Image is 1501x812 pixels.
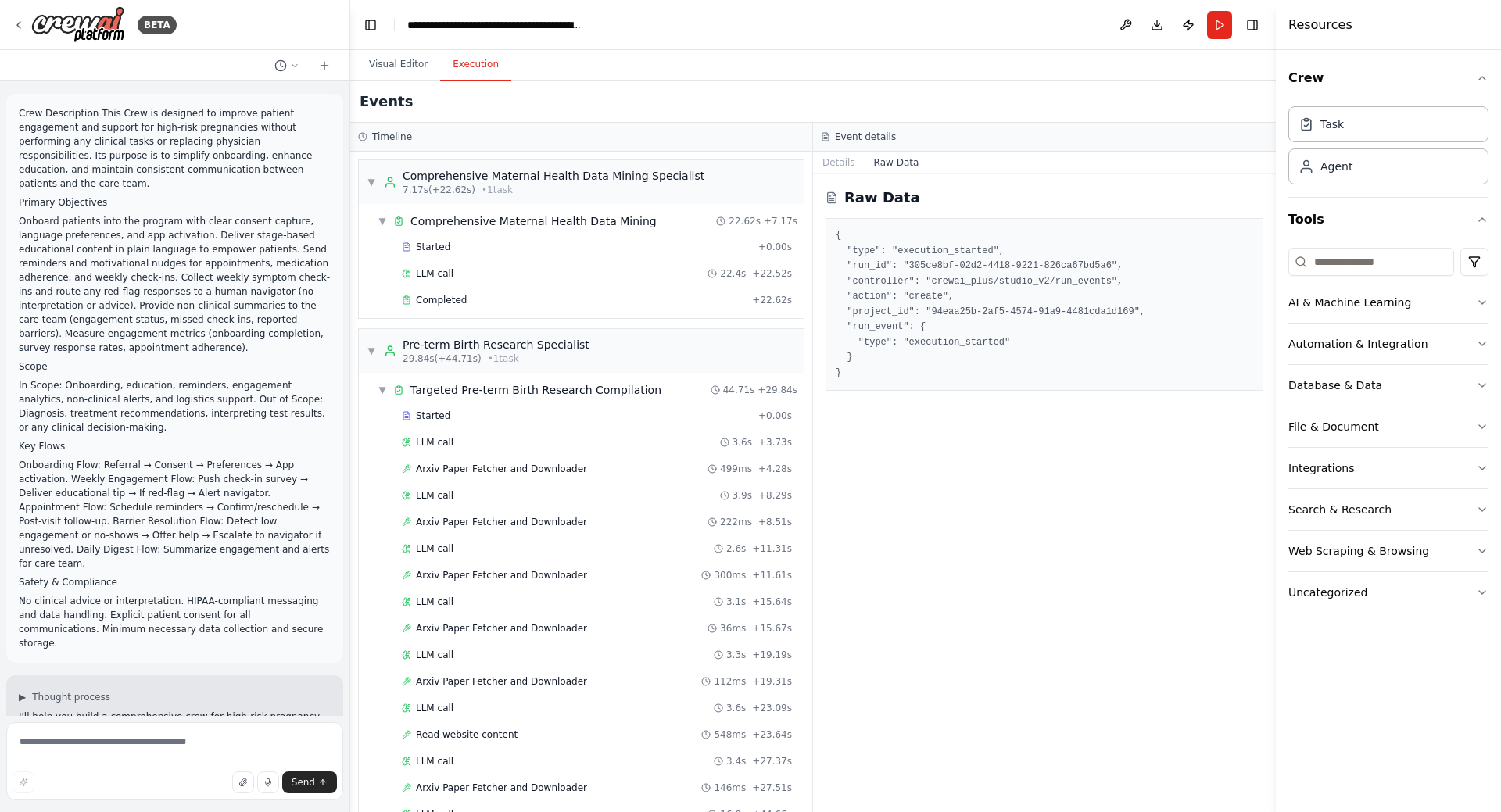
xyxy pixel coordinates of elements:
button: Web Scraping & Browsing [1288,531,1488,571]
span: 3.6s [726,702,746,714]
div: Pre-term Birth Research Specialist [403,337,589,352]
div: Automation & Integration [1288,336,1428,352]
span: • 1 task [482,184,513,196]
span: Comprehensive Maternal Health Data Mining [410,213,657,229]
span: 3.4s [726,755,746,767]
span: + 19.19s [752,649,792,661]
span: + 23.09s [752,702,792,714]
button: Database & Data [1288,365,1488,406]
span: Arxiv Paper Fetcher and Downloader [416,622,587,635]
div: Database & Data [1288,377,1382,393]
p: I'll help you build a comprehensive crew for high-risk pregnancy patient engagement. This is a so... [19,710,331,780]
div: Agent [1320,159,1352,174]
span: 22.62s [729,215,761,227]
span: Arxiv Paper Fetcher and Downloader [416,675,587,688]
span: 44.71s [723,384,755,396]
span: + 29.84s [758,384,797,396]
span: LLM call [416,596,453,608]
h3: Event details [835,131,896,143]
span: ▼ [367,176,376,188]
h2: Raw Data [844,187,920,209]
button: Switch to previous chat [268,56,306,75]
p: Safety & Compliance [19,575,331,589]
p: Onboard patients into the program with clear consent capture, language preferences, and app activ... [19,214,331,355]
span: Targeted Pre-term Birth Research Compilation [410,382,661,398]
button: Start a new chat [312,56,337,75]
span: 3.1s [726,596,746,608]
span: + 3.73s [758,436,792,449]
span: 146ms [714,782,746,794]
div: Uncategorized [1288,585,1367,600]
h3: Timeline [372,131,412,143]
span: 22.4s [720,267,746,280]
span: + 27.37s [752,755,792,767]
span: ▶ [19,691,26,703]
span: 3.6s [733,436,752,449]
span: 112ms [714,675,746,688]
button: Search & Research [1288,489,1488,530]
p: Onboarding Flow: Referral → Consent → Preferences → App activation. Weekly Engagement Flow: Push ... [19,458,331,571]
span: LLM call [416,542,453,555]
span: Arxiv Paper Fetcher and Downloader [416,569,587,581]
button: Send [282,771,337,793]
span: + 19.31s [752,675,792,688]
div: AI & Machine Learning [1288,295,1411,310]
button: Improve this prompt [13,771,34,793]
span: + 11.31s [752,542,792,555]
div: Tools [1288,241,1488,626]
h4: Resources [1288,16,1352,34]
span: + 8.29s [758,489,792,502]
span: Started [416,410,450,422]
span: + 23.64s [752,728,792,741]
button: File & Document [1288,406,1488,447]
span: • 1 task [488,352,519,365]
span: Arxiv Paper Fetcher and Downloader [416,782,587,794]
p: Crew Description This Crew is designed to improve patient engagement and support for high-risk pr... [19,106,331,191]
button: Details [813,152,865,173]
span: ▼ [378,384,387,396]
pre: { "type": "execution_started", "run_id": "305ce8bf-02d2-4418-9221-826ca67bd5a6", "controller": "c... [836,228,1253,381]
span: 499ms [720,463,752,475]
span: 29.84s (+44.71s) [403,352,482,365]
span: Arxiv Paper Fetcher and Downloader [416,463,587,475]
span: 7.17s (+22.62s) [403,184,475,196]
span: + 27.51s [752,782,792,794]
p: No clinical advice or interpretation. HIPAA-compliant messaging and data handling. Explicit patie... [19,594,331,650]
button: Hide left sidebar [360,14,382,36]
span: LLM call [416,755,453,767]
span: 548ms [714,728,746,741]
div: Task [1320,116,1344,132]
span: + 0.00s [758,241,792,253]
h2: Events [360,91,413,113]
span: + 11.61s [752,569,792,581]
button: AI & Machine Learning [1288,282,1488,323]
div: Crew [1288,100,1488,197]
span: LLM call [416,649,453,661]
span: + 7.17s [764,215,797,227]
span: Read website content [416,728,518,741]
span: + 22.62s [752,294,792,306]
span: LLM call [416,702,453,714]
span: LLM call [416,436,453,449]
span: 3.3s [726,649,746,661]
button: Hide right sidebar [1241,14,1263,36]
span: + 15.67s [752,622,792,635]
p: Key Flows [19,439,331,453]
span: LLM call [416,267,453,280]
button: Execution [440,48,511,81]
button: Integrations [1288,448,1488,488]
div: BETA [138,16,177,34]
button: Tools [1288,198,1488,241]
div: File & Document [1288,419,1379,435]
button: ▶Thought process [19,691,110,703]
span: 300ms [714,569,746,581]
button: Upload files [232,771,254,793]
nav: breadcrumb [407,17,583,33]
button: Click to speak your automation idea [257,771,279,793]
span: ▼ [367,345,376,357]
span: Send [292,776,315,789]
span: + 8.51s [758,516,792,528]
span: + 4.28s [758,463,792,475]
span: 222ms [720,516,752,528]
p: Primary Objectives [19,195,331,209]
